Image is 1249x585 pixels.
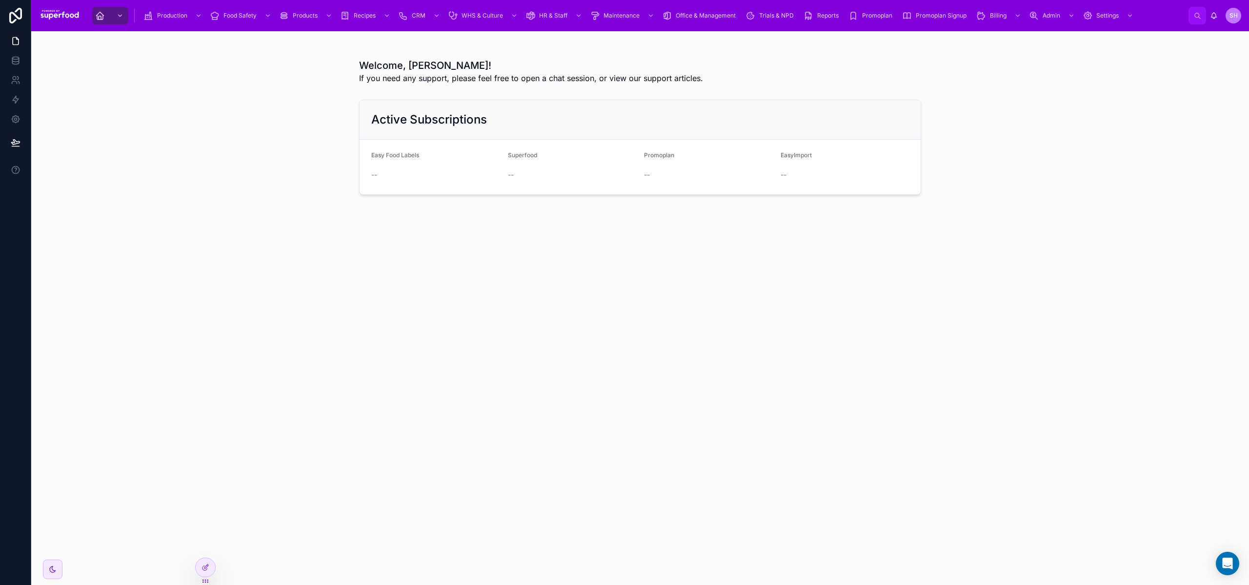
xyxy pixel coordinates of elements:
span: Reports [817,12,839,20]
a: Promoplan [846,7,899,24]
a: WHS & Culture [445,7,523,24]
span: Food Safety [223,12,257,20]
div: Open Intercom Messenger [1216,552,1239,575]
span: Promoplan Signup [916,12,967,20]
span: Easy Food Labels [371,151,419,159]
a: Office & Management [659,7,743,24]
a: CRM [395,7,445,24]
span: Promoplan [644,151,674,159]
a: Recipes [337,7,395,24]
span: -- [371,170,377,180]
a: Settings [1080,7,1138,24]
a: HR & Staff [523,7,587,24]
span: -- [508,170,514,180]
span: HR & Staff [539,12,567,20]
h2: Active Subscriptions [371,112,487,127]
a: Admin [1026,7,1080,24]
h1: Welcome, [PERSON_NAME]! [359,59,703,72]
span: Trials & NPD [759,12,794,20]
span: Superfood [508,151,537,159]
span: Office & Management [676,12,736,20]
a: Products [276,7,337,24]
span: Promoplan [862,12,892,20]
span: Production [157,12,187,20]
span: Settings [1096,12,1119,20]
a: Food Safety [207,7,276,24]
a: Reports [801,7,846,24]
span: Billing [990,12,1007,20]
span: WHS & Culture [462,12,503,20]
a: Production [141,7,207,24]
span: SH [1229,12,1238,20]
div: scrollable content [88,5,1189,26]
a: Trials & NPD [743,7,801,24]
a: Promoplan Signup [899,7,973,24]
span: Admin [1043,12,1060,20]
span: Recipes [354,12,376,20]
span: -- [781,170,786,180]
span: If you need any support, please feel free to open a chat session, or view our support articles. [359,72,703,84]
span: Products [293,12,318,20]
span: -- [644,170,650,180]
img: App logo [39,8,81,23]
a: Billing [973,7,1026,24]
span: CRM [412,12,425,20]
span: EasyImport [781,151,812,159]
span: Maintenance [604,12,640,20]
a: Maintenance [587,7,659,24]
